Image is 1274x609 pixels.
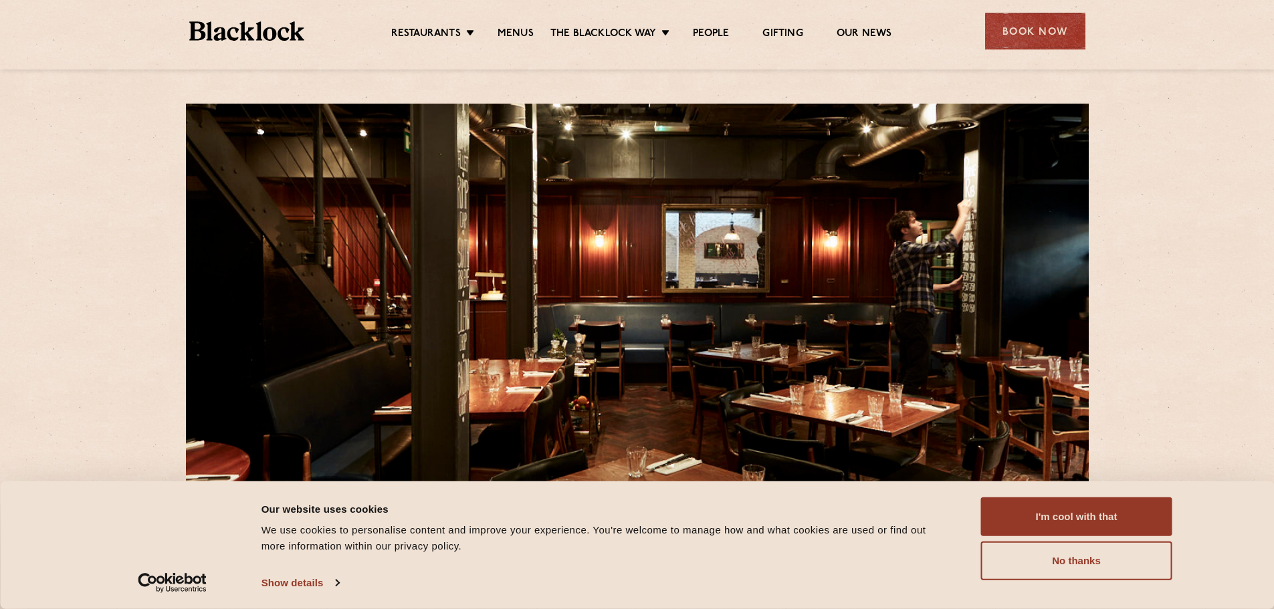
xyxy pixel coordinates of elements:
[261,501,951,517] div: Our website uses cookies
[391,27,461,42] a: Restaurants
[981,497,1172,536] button: I'm cool with that
[550,27,656,42] a: The Blacklock Way
[114,573,231,593] a: Usercentrics Cookiebot - opens in a new window
[261,573,339,593] a: Show details
[693,27,729,42] a: People
[189,21,305,41] img: BL_Textured_Logo-footer-cropped.svg
[981,541,1172,580] button: No thanks
[498,27,534,42] a: Menus
[261,522,951,554] div: We use cookies to personalise content and improve your experience. You're welcome to manage how a...
[762,27,803,42] a: Gifting
[837,27,892,42] a: Our News
[985,13,1085,49] div: Book Now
